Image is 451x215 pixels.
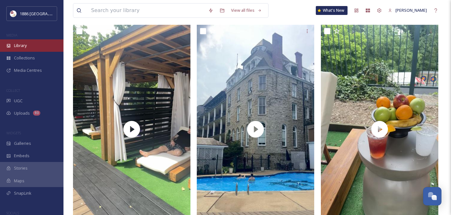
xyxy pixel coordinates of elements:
div: 93 [33,111,40,116]
a: View all files [228,4,265,17]
span: UGC [14,98,23,104]
span: 1886 [GEOGRAPHIC_DATA] [20,10,70,17]
span: Galleries [14,140,31,146]
span: Collections [14,55,35,61]
span: Embeds [14,153,30,159]
span: WIDGETS [6,131,21,135]
span: Stories [14,165,28,171]
span: Library [14,43,27,49]
span: SnapLink [14,190,31,196]
span: MEDIA [6,33,17,37]
span: Media Centres [14,67,42,73]
button: Open Chat [423,187,441,205]
a: [PERSON_NAME] [385,4,430,17]
span: Uploads [14,110,30,116]
span: COLLECT [6,88,20,93]
img: logos.png [10,10,17,17]
span: [PERSON_NAME] [395,7,427,13]
a: What's New [316,6,348,15]
input: Search your library [88,3,205,17]
span: Maps [14,178,24,184]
